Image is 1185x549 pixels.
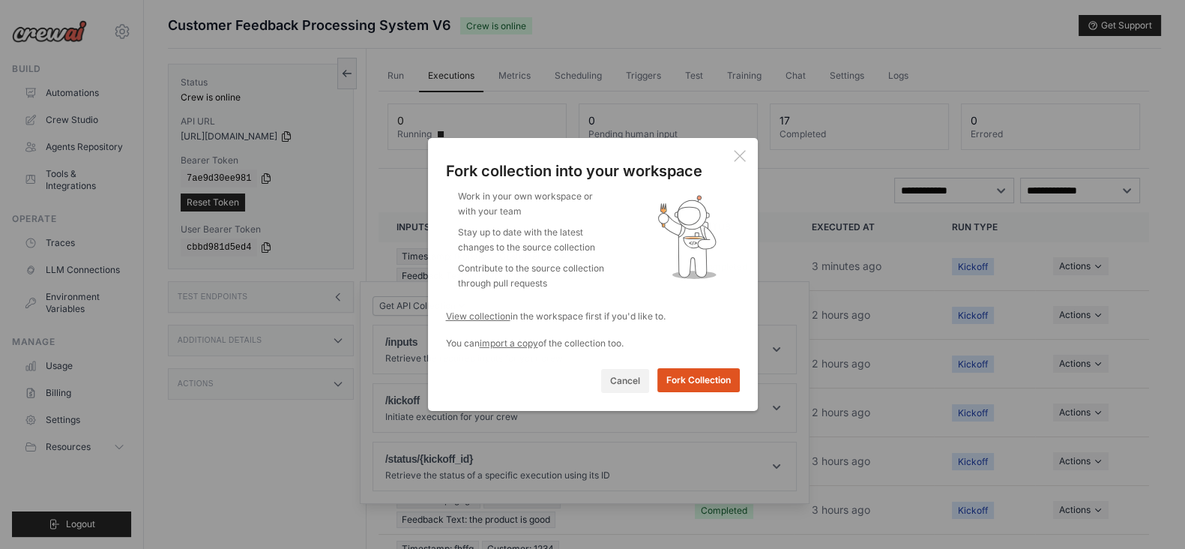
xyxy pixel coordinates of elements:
[458,261,608,291] li: Contribute to the source collection through pull requests
[480,337,538,349] span: import a copy
[657,375,740,386] a: Fork Collection
[446,336,740,351] div: You can of the collection too.
[458,225,608,255] li: Stay up to date with the latest changes to the source collection
[601,369,649,393] button: Cancel
[446,309,740,324] div: in the workspace first if you'd like to.
[458,189,608,219] li: Work in your own workspace or with your team
[446,310,510,322] a: View collection
[446,162,740,180] div: Fork collection into your workspace
[657,368,740,392] button: Fork Collection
